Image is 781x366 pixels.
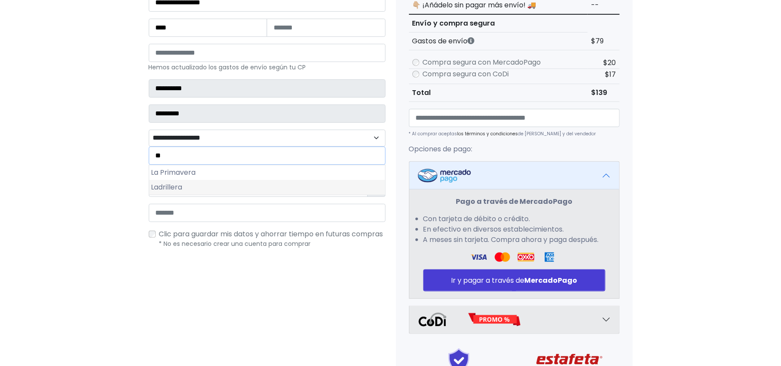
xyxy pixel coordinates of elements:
[423,57,541,68] label: Compra segura con MercadoPago
[588,84,619,102] td: $139
[494,252,510,262] img: Visa Logo
[605,69,616,79] span: $17
[409,33,588,50] th: Gastos de envío
[518,252,534,262] img: Oxxo Logo
[456,196,572,206] strong: Pago a través de MercadoPago
[149,180,385,195] li: Ladrillera
[409,131,620,137] p: * Al comprar aceptas de [PERSON_NAME] y del vendedor
[159,239,386,248] p: * No es necesario crear una cuenta para comprar
[468,313,521,327] img: Promo
[524,275,577,285] strong: MercadoPago
[423,269,605,291] button: Ir y pagar a través deMercadoPago
[149,165,385,180] li: La Primavera
[409,144,620,154] p: Opciones de pago:
[409,84,588,102] th: Total
[159,229,383,239] span: Clic para guardar mis datos y ahorrar tiempo en futuras compras
[418,169,471,183] img: Mercadopago Logo
[541,252,558,262] img: Amex Logo
[423,224,605,235] li: En efectivo en diversos establecimientos.
[457,131,518,137] a: los términos y condiciones
[409,14,588,33] th: Envío y compra segura
[149,63,306,72] small: Hemos actualizado los gastos de envío según tu CP
[418,313,447,327] img: Codi Logo
[588,33,619,50] td: $79
[423,69,509,79] label: Compra segura con CoDi
[468,37,475,44] i: Los gastos de envío dependen de códigos postales. ¡Te puedes llevar más productos en un solo envío !
[423,235,605,245] li: A meses sin tarjeta. Compra ahora y paga después.
[471,252,487,262] img: Visa Logo
[423,214,605,224] li: Con tarjeta de débito o crédito.
[604,58,616,68] span: $20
